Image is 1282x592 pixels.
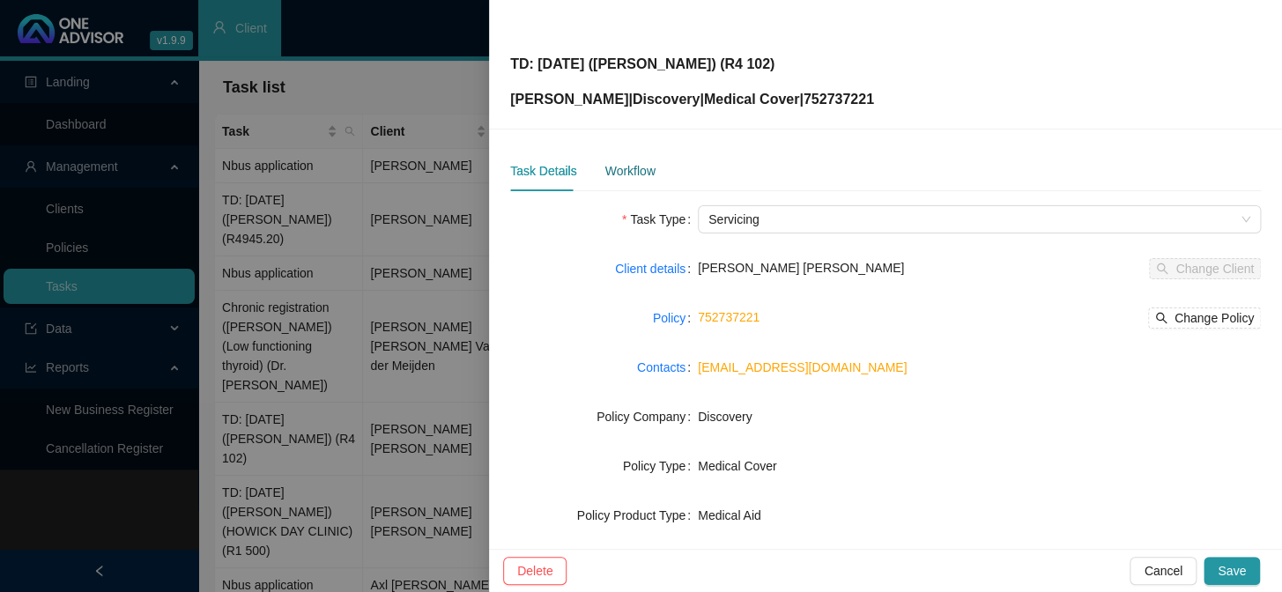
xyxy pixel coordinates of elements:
[698,360,907,374] a: [EMAIL_ADDRESS][DOMAIN_NAME]
[698,261,904,275] span: [PERSON_NAME] [PERSON_NAME]
[698,508,761,522] span: Medical Aid
[698,459,776,473] span: Medical Cover
[510,54,874,75] p: TD: [DATE] ([PERSON_NAME]) (R4 102)
[1149,258,1261,279] button: Change Client
[1218,561,1246,581] span: Save
[708,206,1250,233] span: Servicing
[503,557,567,585] button: Delete
[622,205,698,233] label: Task Type
[510,161,576,181] div: Task Details
[637,358,685,377] a: Contacts
[623,452,698,480] label: Policy Type
[633,92,700,107] span: Discovery
[653,308,685,328] a: Policy
[698,410,752,424] span: Discovery
[1144,561,1182,581] span: Cancel
[577,501,698,529] label: Policy Product Type
[704,92,799,107] span: Medical Cover
[1155,312,1167,324] span: search
[1148,307,1261,329] button: Change Policy
[698,310,760,324] a: 752737221
[1204,557,1260,585] button: Save
[510,89,874,110] p: [PERSON_NAME] | | | 752737221
[1175,308,1254,328] span: Change Policy
[517,561,552,581] span: Delete
[604,161,655,181] div: Workflow
[615,259,685,278] a: Client details
[1130,557,1197,585] button: Cancel
[597,403,698,431] label: Policy Company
